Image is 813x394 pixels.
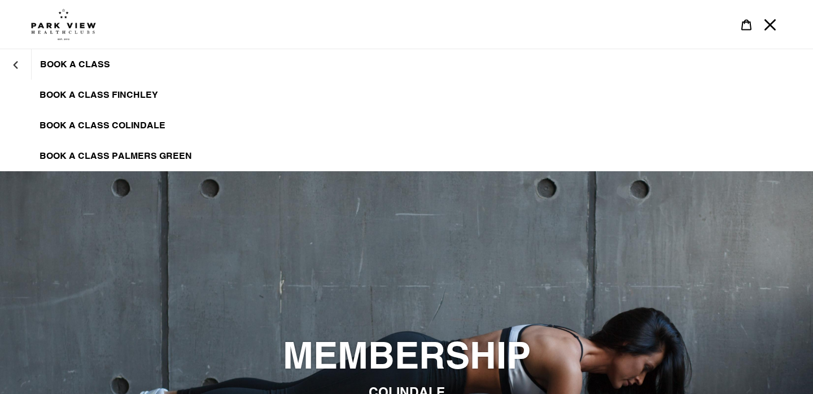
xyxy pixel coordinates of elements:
span: BOOK A CLASS COLINDALE [40,120,165,131]
button: Menu [758,12,782,37]
span: BOOK A CLASS [40,59,110,70]
span: BOOK A CLASS FINCHLEY [40,89,158,101]
span: BOOK A CLASS PALMERS GREEN [40,150,192,162]
img: Park view health clubs is a gym near you. [31,8,96,40]
h2: MEMBERSHIP [99,334,714,378]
